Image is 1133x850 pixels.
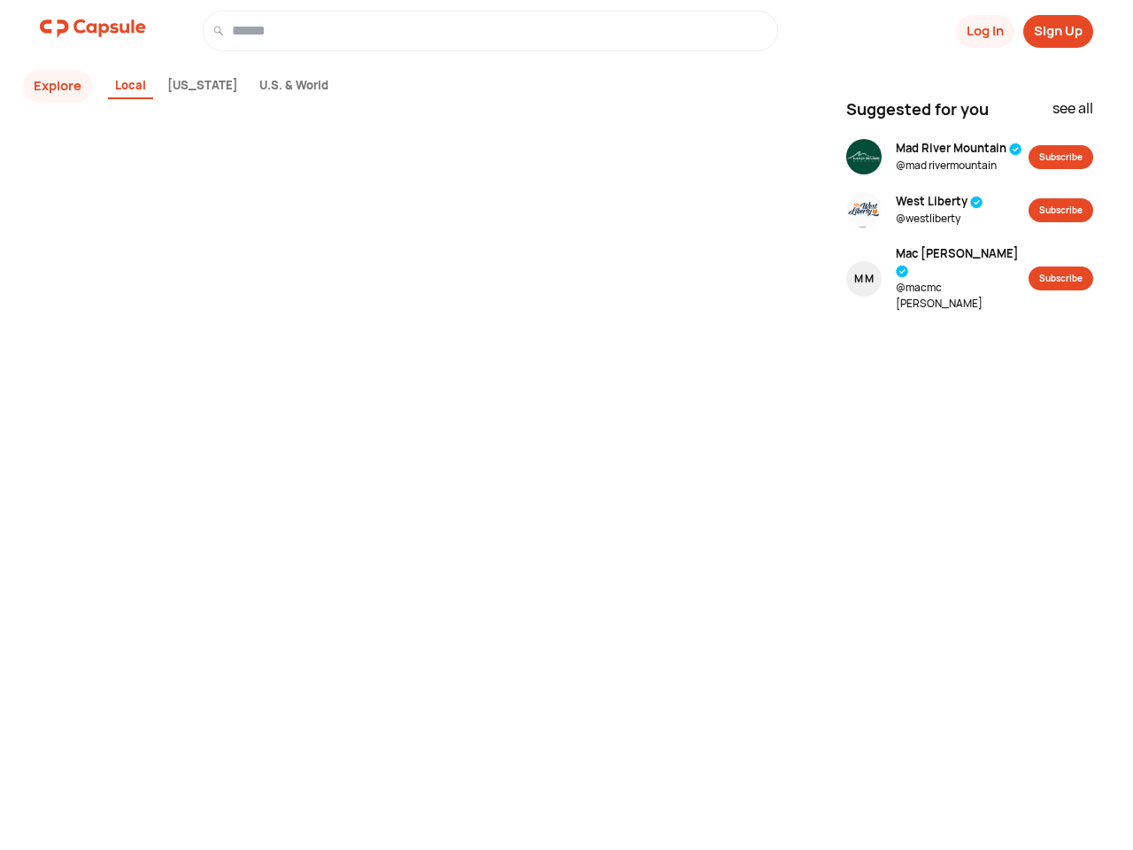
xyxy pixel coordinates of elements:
button: Subscribe [1029,145,1093,169]
button: Sign Up [1023,15,1093,48]
div: [US_STATE] [160,73,245,100]
a: logo [40,11,146,51]
img: resizeImage [846,192,882,228]
div: U.S. & World [252,73,335,100]
span: Mac [PERSON_NAME] [896,245,1029,280]
span: @ westliberty [896,211,983,227]
img: resizeImage [846,139,882,174]
span: Mad River Mountain [896,140,1022,158]
div: Local [108,73,153,100]
div: see all [1052,97,1093,128]
button: Subscribe [1029,198,1093,222]
button: Explore [23,70,92,103]
span: West Liberty [896,193,983,211]
span: @ macmc [PERSON_NAME] [896,280,1029,312]
button: Log In [956,15,1014,48]
img: tick [1009,143,1022,156]
img: tick [896,265,909,278]
img: tick [970,196,983,209]
span: @ mad rivermountain [896,158,1022,174]
div: M M [854,271,874,287]
img: logo [40,11,146,46]
button: Subscribe [1029,267,1093,290]
span: Suggested for you [846,97,989,121]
